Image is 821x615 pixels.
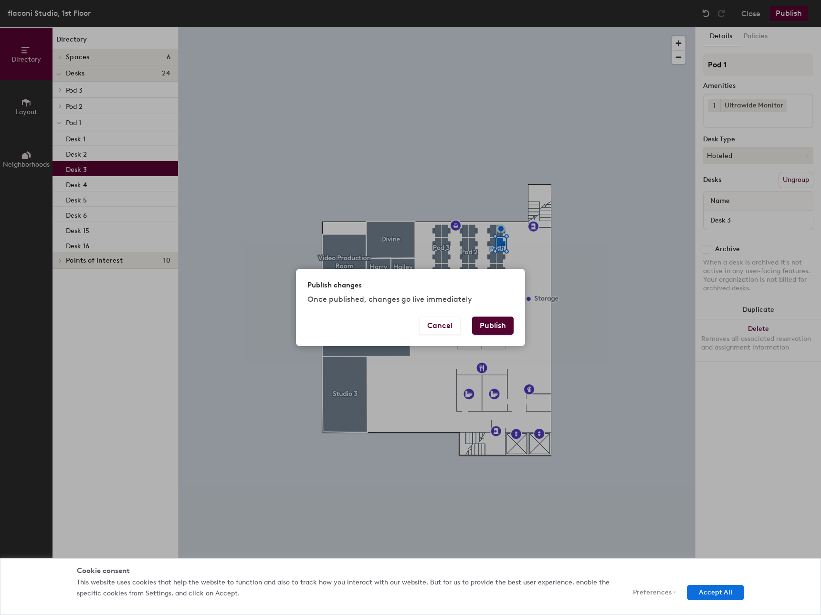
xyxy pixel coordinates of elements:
[621,585,680,600] button: Preferences
[77,577,611,599] p: This website uses cookies that help the website to function and also to track how you interact wi...
[307,280,362,290] h2: Publish changes
[419,317,461,335] button: Cancel
[472,317,514,335] button: Publish
[687,585,744,600] button: Accept All
[307,294,514,305] p: Once published, changes go live immediately
[77,566,744,576] div: Cookie consent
